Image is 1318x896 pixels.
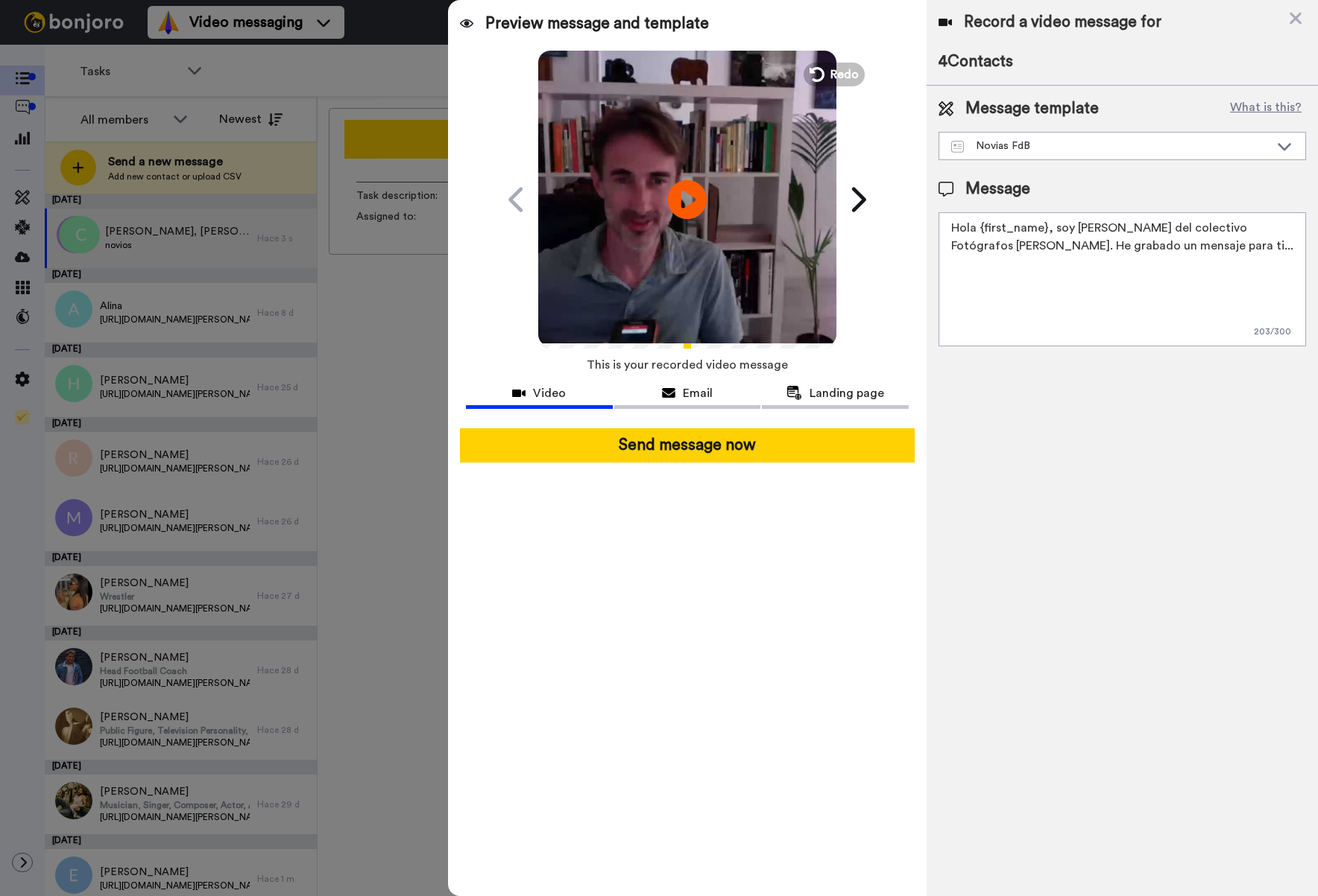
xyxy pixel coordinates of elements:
div: Novias FdB [951,139,1270,153]
button: What is this? [1226,98,1306,120]
span: Message template [965,98,1099,120]
span: Video [533,384,566,402]
span: Landing page [810,384,884,402]
textarea: Hola {first_name}, soy [PERSON_NAME] del colectivo Fotógrafos [PERSON_NAME]. He grabado un mensaj... [939,212,1306,346]
img: Message-temps.svg [951,141,964,153]
button: Send message now [460,428,915,463]
span: Message [965,178,1030,200]
span: Email [683,384,713,402]
span: This is your recorded video message [587,349,788,381]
